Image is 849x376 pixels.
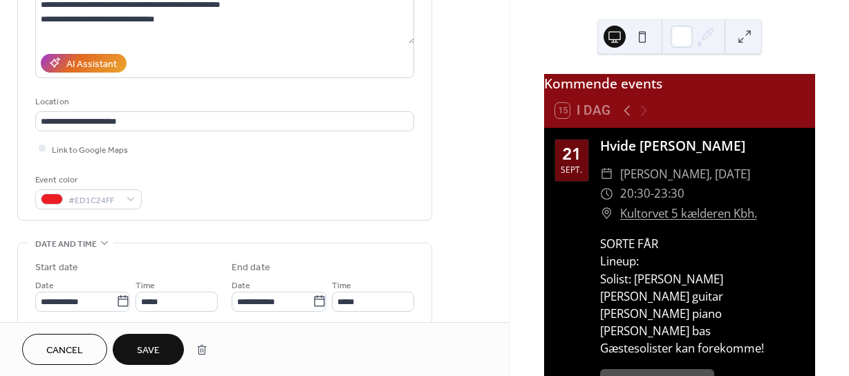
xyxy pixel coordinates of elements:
div: Location [35,95,411,109]
button: Cancel [22,334,107,365]
div: Event color [35,173,139,187]
div: End date [232,261,270,275]
div: ​ [600,184,613,204]
span: - [651,184,654,204]
button: Save [113,334,184,365]
span: Link to Google Maps [52,142,128,157]
div: 21 [562,146,581,162]
span: Date [35,278,54,292]
div: AI Assistant [66,57,117,71]
div: Hvide [PERSON_NAME] [600,136,804,156]
div: SORTE FÅR Lineup: Solist: [PERSON_NAME] [PERSON_NAME] guitar [PERSON_NAME] piano [PERSON_NAME] ba... [600,235,804,357]
div: Kommende events [544,74,815,94]
span: Save [137,344,160,358]
span: 23:30 [654,184,684,204]
div: Start date [35,261,78,275]
span: 20:30 [620,184,651,204]
span: Date [232,278,250,292]
div: sept. [561,166,582,174]
a: Kultorvet 5 kælderen Kbh. [620,204,757,224]
span: Date and time [35,237,97,252]
span: #ED1C24FF [68,193,120,207]
span: Time [332,278,351,292]
span: [PERSON_NAME], [DATE] [620,164,750,185]
span: Time [136,278,155,292]
div: ​ [600,164,613,185]
span: Cancel [46,344,83,358]
button: AI Assistant [41,54,127,73]
div: ​ [600,204,613,224]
